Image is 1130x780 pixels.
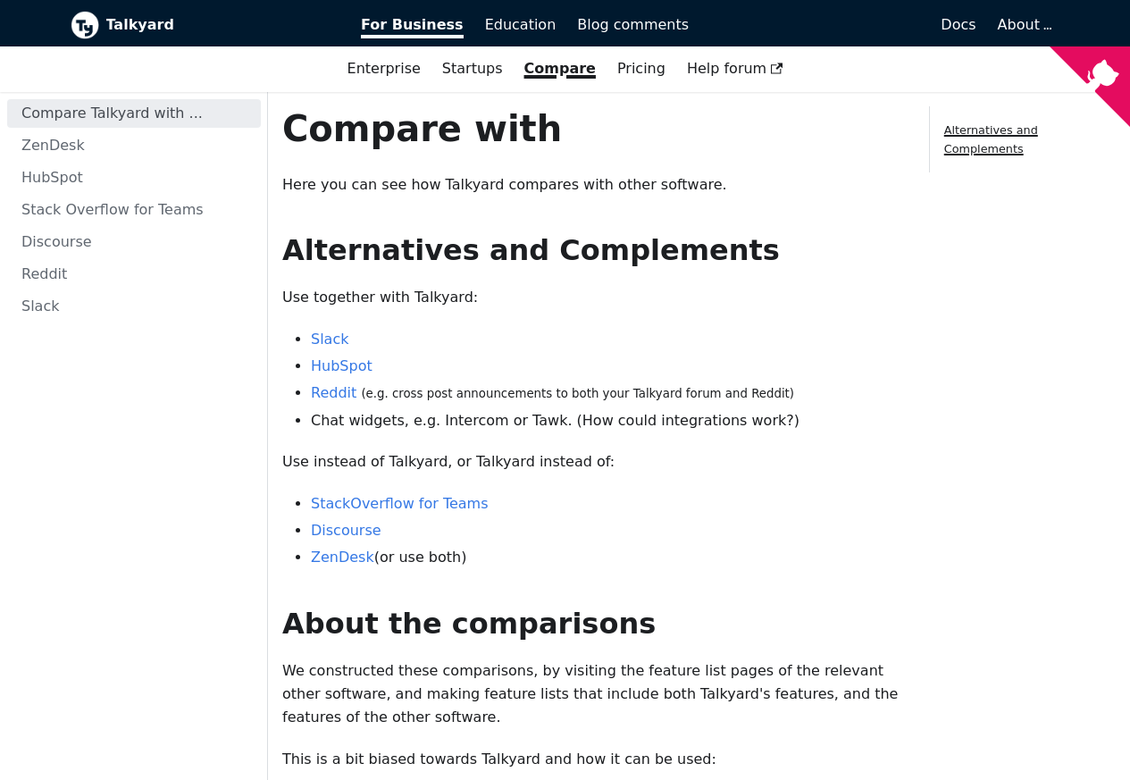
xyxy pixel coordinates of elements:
[311,549,374,566] a: ZenDesk
[282,450,900,474] p: Use instead of Talkyard, or Talkyard instead of:
[566,10,699,40] a: Blog comments
[311,331,348,348] a: Slack
[7,196,261,224] a: Stack Overflow for Teams
[311,546,900,569] li: (or use both)
[282,659,900,730] p: We constructed these comparisons, by visiting the feature list pages of the relevant other softwa...
[485,16,557,33] span: Education
[311,409,900,432] li: Chat widgets, e.g. Intercom or Tawk. (How could integrations work?)
[7,260,261,289] a: Reddit
[311,495,489,512] a: StackOverflow for Teams
[282,173,900,197] p: Here you can see how Talkyard compares with other software.
[941,16,975,33] span: Docs
[361,387,794,400] small: (e.g. cross post announcements to both your Talkyard forum and Reddit)
[607,54,676,84] a: Pricing
[282,286,900,309] p: Use together with Talkyard:
[311,384,356,401] a: Reddit
[71,11,337,39] a: Talkyard logoTalkyard
[337,54,431,84] a: Enterprise
[311,357,372,374] a: HubSpot
[311,522,381,539] a: Discourse
[361,16,464,38] span: For Business
[282,106,900,151] h1: Compare with
[71,11,99,39] img: Talkyard logo
[474,10,567,40] a: Education
[282,232,900,268] h2: Alternatives and Complements
[7,131,261,160] a: ZenDesk
[524,60,596,77] a: Compare
[7,228,261,256] a: Discourse
[7,292,261,321] a: Slack
[998,16,1050,33] a: About
[687,60,783,77] span: Help forum
[676,54,794,84] a: Help forum
[350,10,474,40] a: For Business
[699,10,987,40] a: Docs
[577,16,689,33] span: Blog comments
[106,13,337,37] b: Talkyard
[282,606,900,642] h2: About the comparisons
[7,99,261,128] a: Compare Talkyard with ...
[7,164,261,192] a: HubSpot
[944,123,1038,155] a: Alternatives and Complements
[282,748,900,771] p: This is a bit biased towards Talkyard and how it can be used:
[431,54,514,84] a: Startups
